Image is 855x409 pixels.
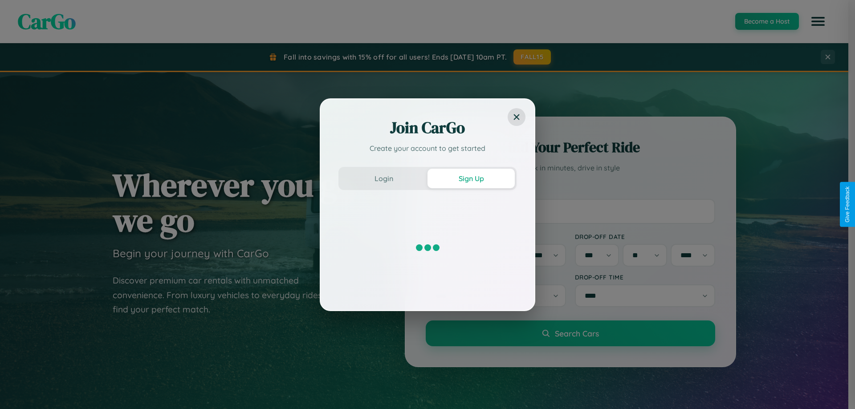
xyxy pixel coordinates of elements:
div: Give Feedback [844,186,851,223]
h2: Join CarGo [338,117,517,138]
button: Login [340,169,427,188]
iframe: Intercom live chat [9,379,30,400]
button: Sign Up [427,169,515,188]
p: Create your account to get started [338,143,517,154]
